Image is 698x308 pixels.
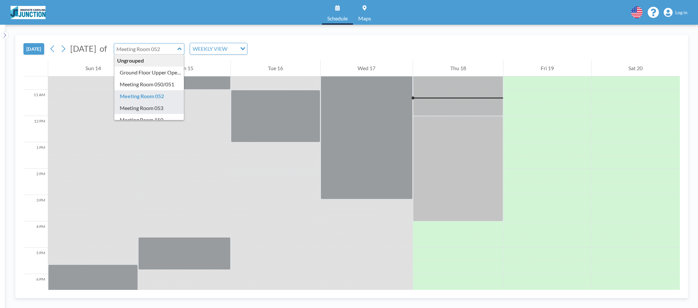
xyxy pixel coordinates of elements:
[23,43,44,55] button: [DATE]
[190,43,247,54] div: Search for option
[591,60,680,76] div: Sat 20
[23,63,48,90] div: 10 AM
[503,60,591,76] div: Fri 19
[321,60,413,76] div: Wed 17
[114,67,184,78] div: Ground Floor Upper Open Area
[114,90,184,102] div: Meeting Room 052
[413,60,503,76] div: Thu 18
[23,116,48,142] div: 12 PM
[23,142,48,169] div: 1 PM
[23,169,48,195] div: 2 PM
[327,16,348,21] span: Schedule
[664,8,687,17] a: Log in
[23,90,48,116] div: 11 AM
[231,60,320,76] div: Tue 16
[114,114,184,126] div: Meeting Room 150
[675,10,687,15] span: Log in
[100,43,107,54] span: of
[23,248,48,274] div: 5 PM
[70,43,96,53] span: [DATE]
[23,195,48,221] div: 3 PM
[114,55,184,67] div: Ungrouped
[48,60,138,76] div: Sun 14
[229,44,236,53] input: Search for option
[191,44,229,53] span: WEEKLY VIEW
[114,78,184,90] div: Meeting Room 050/051
[114,102,184,114] div: Meeting Room 053
[114,43,177,54] input: Meeting Room 052
[23,221,48,248] div: 4 PM
[23,274,48,300] div: 6 PM
[11,6,46,19] img: organization-logo
[358,16,371,21] span: Maps
[138,60,230,76] div: Mon 15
